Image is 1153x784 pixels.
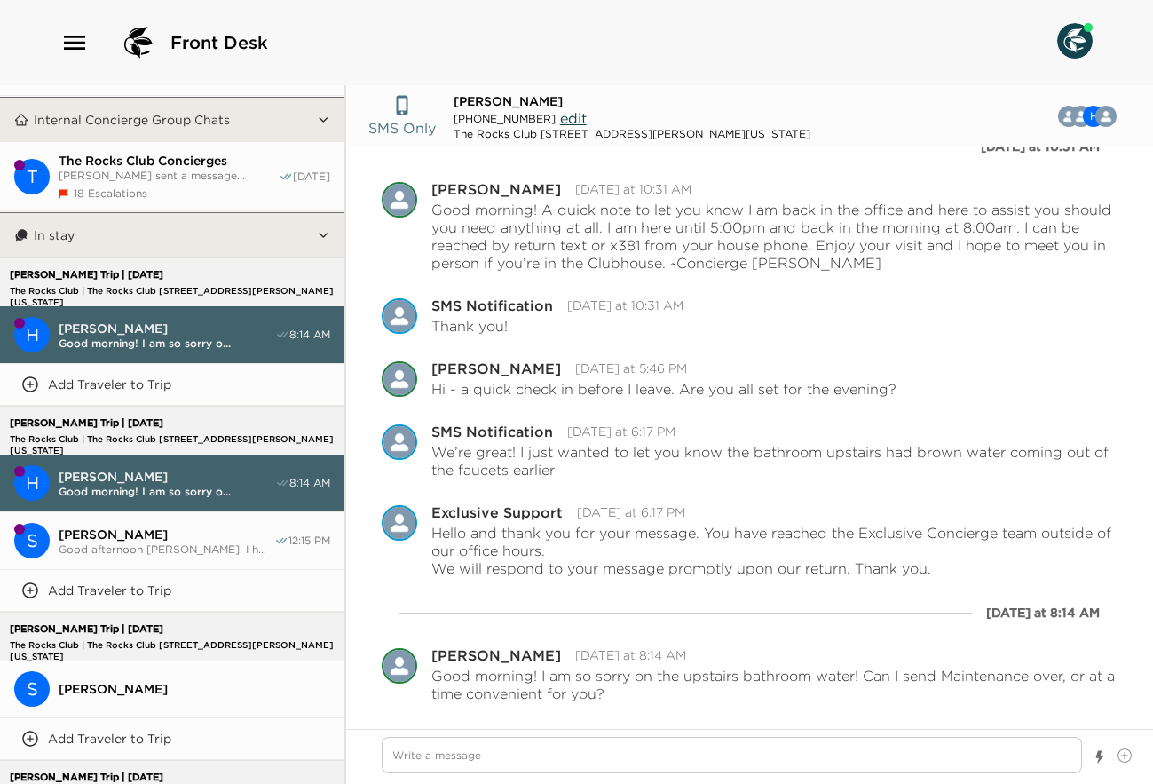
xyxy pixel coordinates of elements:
[59,321,275,337] span: [PERSON_NAME]
[575,647,686,663] time: 2025-08-31T15:14:31.951Z
[14,465,50,501] div: H
[431,505,563,519] div: Exclusive Support
[14,523,50,558] div: S
[170,30,268,55] span: Front Desk
[14,317,50,352] div: Hannah Holloway
[431,182,561,196] div: [PERSON_NAME]
[382,648,417,684] img: L
[59,169,279,182] span: [PERSON_NAME] sent a message...
[382,182,417,218] div: Laura Wallace
[293,170,330,184] span: [DATE]
[431,648,561,662] div: [PERSON_NAME]
[567,297,683,313] time: 2025-08-30T17:31:37.221Z
[382,505,417,541] div: Exclusive Support
[1050,99,1131,134] button: THCL
[59,153,279,169] span: The Rocks Club Concierges
[117,21,160,64] img: logo
[14,671,50,707] div: Steve Blanco
[5,433,389,445] p: The Rocks Club | The Rocks Club [STREET_ADDRESS][PERSON_NAME][US_STATE]
[288,534,330,548] span: 12:15 PM
[74,186,147,200] span: 18 Escalations
[560,109,587,127] span: edit
[431,443,1117,479] p: We’re great! I just wanted to let you know the bathroom upstairs had brown water coming out of th...
[14,317,50,352] div: H
[368,117,436,139] p: SMS Only
[382,361,417,397] div: Laura Wallace
[5,269,389,281] p: [PERSON_NAME] Trip | [DATE]
[5,623,389,635] p: [PERSON_NAME] Trip | [DATE]
[14,159,50,194] div: T
[48,582,171,598] p: Add Traveler to Trip
[431,317,508,335] p: Thank you!
[1094,741,1106,772] button: Show templates
[59,337,275,350] span: Good morning! I am so sorry o...
[289,476,330,490] span: 8:14 AM
[5,772,389,783] p: [PERSON_NAME] Trip | [DATE]
[5,639,389,651] p: The Rocks Club | The Rocks Club [STREET_ADDRESS][PERSON_NAME][US_STATE]
[567,424,675,440] time: 2025-08-31T01:17:33.473Z
[431,380,896,398] p: Hi - a quick check in before I leave. Are you all set for the evening?
[59,542,274,556] span: Good afternoon [PERSON_NAME]. I h...
[431,559,1117,577] p: We will respond to your message promptly upon our return. Thank you.
[431,361,561,376] div: [PERSON_NAME]
[34,112,230,128] p: Internal Concierge Group Chats
[577,504,685,520] time: 2025-08-31T01:17:38.650Z
[382,424,417,460] img: S
[14,523,50,558] div: Stephen Byrne
[454,127,810,140] div: The Rocks Club [STREET_ADDRESS][PERSON_NAME][US_STATE]
[382,648,417,684] div: Laura Wallace
[382,298,417,334] div: SMS Notification
[454,93,563,109] span: [PERSON_NAME]
[34,227,75,243] p: In stay
[431,201,1117,272] p: Good morning! A quick note to let you know I am back in the office and here to assist you should ...
[48,731,171,747] p: Add Traveler to Trip
[454,112,556,125] span: [PHONE_NUMBER]
[382,424,417,460] div: SMS Notification
[14,159,50,194] div: The Rocks Club
[382,182,417,218] img: L
[382,737,1082,773] textarea: Write a message
[48,376,171,392] p: Add Traveler to Trip
[986,604,1100,622] div: [DATE] at 8:14 AM
[289,328,330,342] span: 8:14 AM
[575,181,691,197] time: 2025-08-30T17:31:09.384Z
[382,298,417,334] img: S
[5,417,389,429] p: [PERSON_NAME] Trip | [DATE]
[382,505,417,541] img: E
[28,98,317,142] button: Internal Concierge Group Chats
[59,681,330,697] span: [PERSON_NAME]
[431,298,553,313] div: SMS Notification
[59,485,275,498] span: Good morning! I am so sorry o...
[59,469,275,485] span: [PERSON_NAME]
[5,285,389,297] p: The Rocks Club | The Rocks Club [STREET_ADDRESS][PERSON_NAME][US_STATE]
[382,361,417,397] img: L
[431,524,1117,559] p: Hello and thank you for your message. You have reached the Exclusive Concierge team outside of ou...
[14,465,50,501] div: Hannah Holloway
[1095,106,1117,127] img: T
[59,527,274,542] span: [PERSON_NAME]
[1057,23,1093,59] img: User
[28,213,317,257] button: In stay
[431,667,1117,702] p: Good morning! I am so sorry on the upstairs bathroom water! Can I send Maintenance over, or at a ...
[1095,106,1117,127] div: The Rocks Club Concierge Team
[575,360,687,376] time: 2025-08-31T00:46:54.552Z
[431,424,553,439] div: SMS Notification
[14,671,50,707] div: S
